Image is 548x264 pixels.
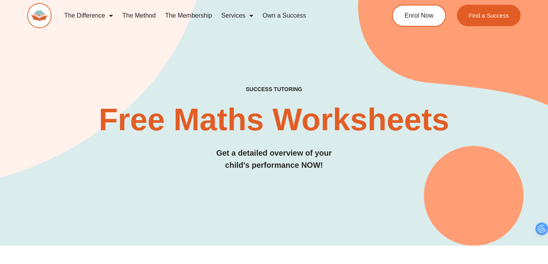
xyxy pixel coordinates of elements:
h4: SUCCESS TUTORING​ [27,86,521,93]
nav: Menu [59,7,364,25]
h3: Get a detailed overview of your child's performance NOW! [27,147,521,171]
a: Services [217,7,258,25]
a: Find a Success [457,5,521,26]
span: Enrol Now [405,13,433,19]
a: Enrol Now [392,5,446,27]
a: The Membership [160,7,217,25]
span: Find a Success [469,13,509,18]
a: The Difference [59,7,118,25]
a: The Method [118,7,160,25]
h2: Free Maths Worksheets​ [27,104,521,135]
a: Own a Success [258,7,311,25]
